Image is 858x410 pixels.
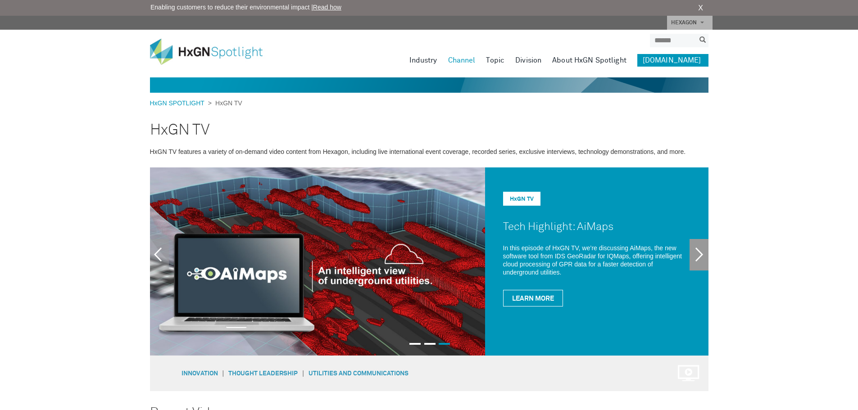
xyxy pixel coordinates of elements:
[690,239,708,270] a: Next
[150,239,169,270] a: Previous
[503,244,690,276] p: In this episode of HxGN TV, we’re discussing AiMaps, the new software tool from IDS GeoRadar for ...
[698,3,703,14] a: X
[503,290,563,306] a: Learn More
[150,99,242,108] div: >
[298,369,309,377] span: |
[150,115,708,145] h2: HxGN TV
[150,167,485,356] img: Tech Highlight: AiMaps
[182,370,218,377] a: Innovation
[667,16,713,30] a: HEXAGON
[552,54,626,67] a: About HxGN Spotlight
[448,54,476,67] a: Channel
[515,54,541,67] a: Division
[228,370,298,377] a: Thought Leadership
[150,39,276,65] img: HxGN Spotlight
[218,369,229,377] span: |
[150,3,341,12] span: Enabling customers to reduce their environmental impact |
[313,4,341,11] a: Read how
[309,370,409,377] a: Utilities and communications
[150,99,208,107] a: HxGN SPOTLIGHT
[409,54,437,67] a: Industry
[486,54,504,67] a: Topic
[637,54,708,67] a: [DOMAIN_NAME]
[212,99,242,107] span: HxGN TV
[503,221,613,232] a: Tech Highlight: AiMaps
[150,148,708,156] p: HxGN TV features a variety of on-demand video content from Hexagon, including live international ...
[510,196,534,202] a: HxGN TV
